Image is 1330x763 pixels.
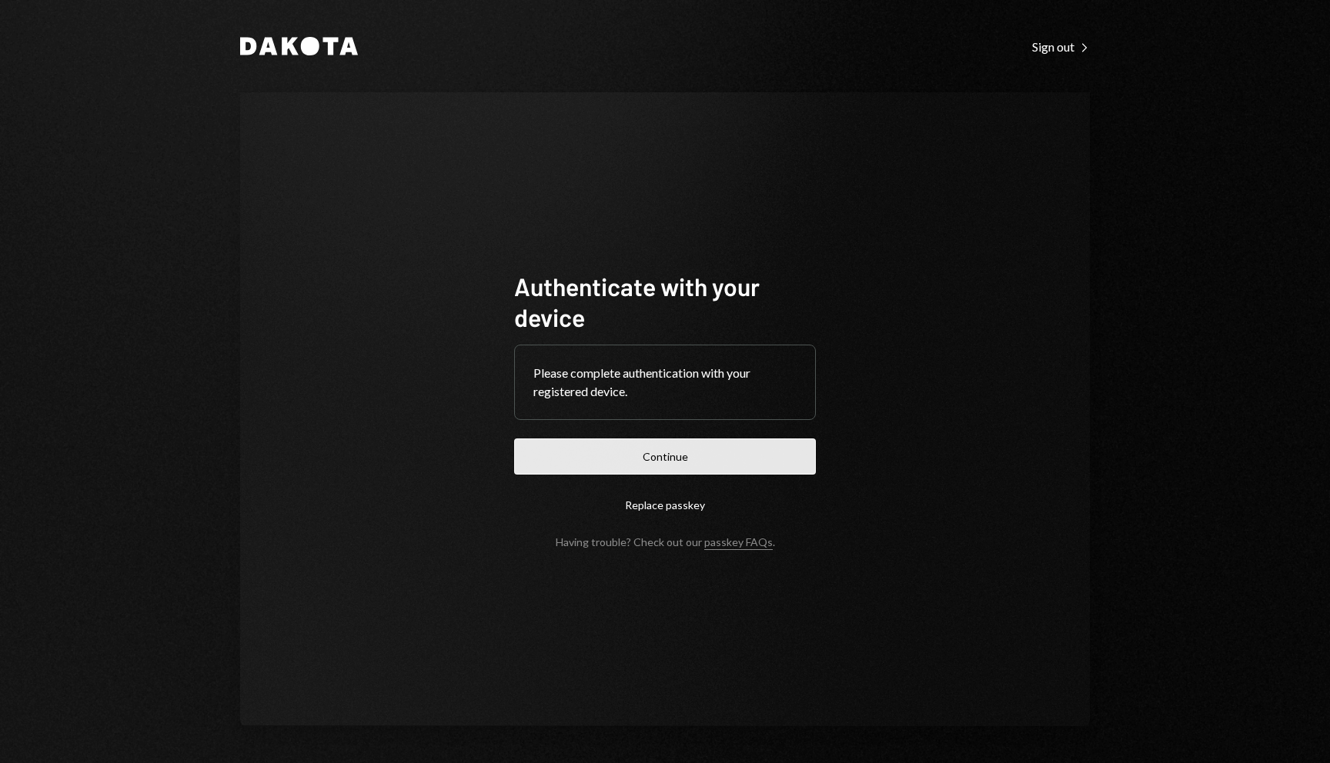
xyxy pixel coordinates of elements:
a: passkey FAQs [704,535,773,550]
h1: Authenticate with your device [514,271,816,332]
button: Continue [514,438,816,475]
button: Replace passkey [514,487,816,523]
div: Sign out [1032,39,1090,55]
a: Sign out [1032,38,1090,55]
div: Please complete authentication with your registered device. [533,364,797,401]
div: Having trouble? Check out our . [556,535,775,548]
